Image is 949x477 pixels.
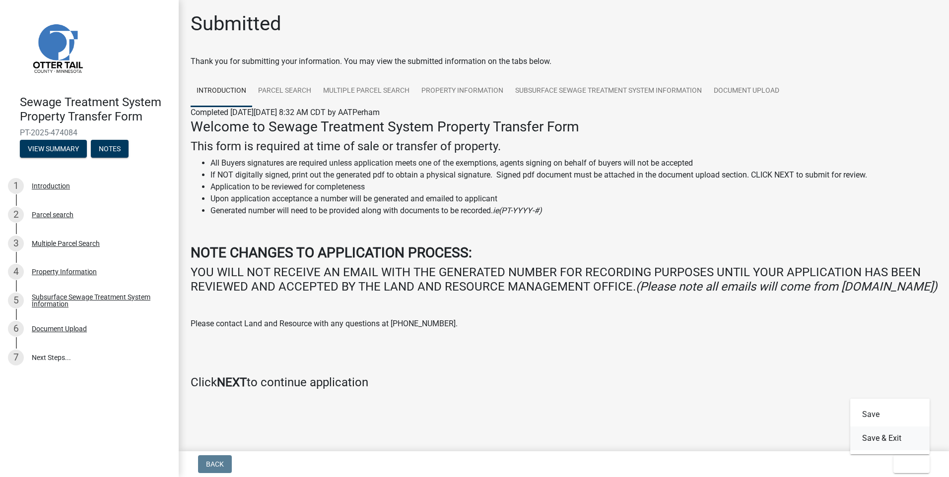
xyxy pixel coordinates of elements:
[206,460,224,468] span: Back
[191,12,281,36] h1: Submitted
[317,75,415,107] a: Multiple Parcel Search
[210,157,937,169] li: All Buyers signatures are required unless application meets one of the exemptions, agents signing...
[191,318,937,330] p: Please contact Land and Resource with any questions at [PHONE_NUMBER].
[252,75,317,107] a: Parcel search
[20,140,87,158] button: View Summary
[8,264,24,280] div: 4
[850,426,930,450] button: Save & Exit
[509,75,708,107] a: Subsurface Sewage Treatment System Information
[20,128,159,137] span: PT-2025-474084
[210,205,937,217] li: Generated number will need to be provided along with documents to be recorded.
[210,181,937,193] li: Application to be reviewed for completeness
[893,455,930,473] button: Exit
[850,399,930,454] div: Exit
[191,265,937,294] h4: YOU WILL NOT RECEIVE AN EMAIL WITH THE GENERATED NUMBER FOR RECORDING PURPOSES UNTIL YOUR APPLICA...
[8,207,24,223] div: 2
[198,455,232,473] button: Back
[8,236,24,251] div: 3
[191,75,252,107] a: Introduction
[32,211,73,218] div: Parcel search
[210,169,937,181] li: If NOT digitally signed, print out the generated pdf to obtain a physical signature. Signed pdf d...
[850,403,930,426] button: Save
[708,75,785,107] a: Document Upload
[217,375,247,389] strong: NEXT
[32,294,163,307] div: Subsurface Sewage Treatment System Information
[32,325,87,332] div: Document Upload
[191,244,472,261] strong: NOTE CHANGES TO APPLICATION PROCESS:
[8,178,24,194] div: 1
[32,182,70,189] div: Introduction
[8,293,24,308] div: 5
[415,75,509,107] a: Property Information
[493,206,542,215] i: ie(PT-YYYY-#)
[32,268,97,275] div: Property Information
[636,280,937,294] i: (Please note all emails will come from [DOMAIN_NAME])
[8,350,24,365] div: 7
[91,145,129,153] wm-modal-confirm: Notes
[8,321,24,337] div: 6
[20,145,87,153] wm-modal-confirm: Summary
[191,139,937,154] h4: This form is required at time of sale or transfer of property.
[32,240,100,247] div: Multiple Parcel Search
[20,95,171,124] h4: Sewage Treatment System Property Transfer Form
[91,140,129,158] button: Notes
[20,10,94,85] img: Otter Tail County, Minnesota
[210,193,937,205] li: Upon application acceptance a number will be generated and emailed to applicant
[191,56,937,67] div: Thank you for submitting your information. You may view the submitted information on the tabs below.
[191,108,380,117] span: Completed [DATE][DATE] 8:32 AM CDT by AATPerham
[191,375,937,390] h4: Click to continue application
[191,119,937,135] h3: Welcome to Sewage Treatment System Property Transfer Form
[901,460,916,468] span: Exit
